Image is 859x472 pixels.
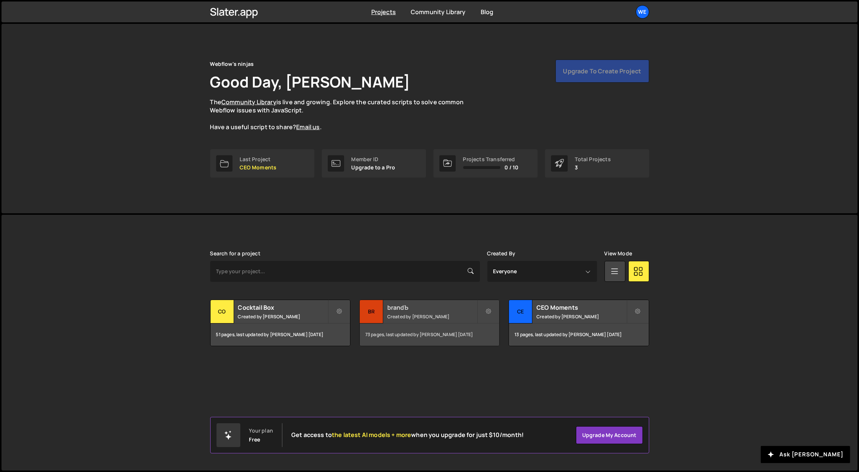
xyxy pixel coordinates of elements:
[536,303,626,312] h2: CEO Moments
[360,323,499,346] div: 73 pages, last updated by [PERSON_NAME] [DATE]
[352,165,395,170] p: Upgrade to a Pro
[509,300,649,346] a: CE CEO Moments Created by [PERSON_NAME] 13 pages, last updated by [PERSON_NAME] [DATE]
[238,313,328,320] small: Created by [PERSON_NAME]
[352,156,395,162] div: Member ID
[761,446,850,463] button: Ask [PERSON_NAME]
[210,71,410,92] h1: Good Day, [PERSON_NAME]
[238,303,328,312] h2: Cocktail Box
[509,300,532,323] div: CE
[575,156,611,162] div: Total Projects
[332,431,411,439] span: the latest AI models + more
[221,98,276,106] a: Community Library
[210,60,254,68] div: Webflow's ninjas
[240,165,277,170] p: CEO Moments
[210,251,260,256] label: Search for a project
[371,8,396,16] a: Projects
[387,313,477,320] small: Created by [PERSON_NAME]
[210,149,314,178] a: Last Project CEO Moments
[359,300,500,346] a: br brandЪ Created by [PERSON_NAME] 73 pages, last updated by [PERSON_NAME] [DATE]
[505,165,519,170] span: 0 / 10
[463,156,519,162] div: Projects Transferred
[411,8,466,16] a: Community Library
[575,165,611,170] p: 3
[360,300,383,323] div: br
[481,8,494,16] a: Blog
[240,156,277,162] div: Last Project
[605,251,632,256] label: View Mode
[210,261,480,282] input: Type your project...
[211,323,350,346] div: 51 pages, last updated by [PERSON_NAME] [DATE]
[210,300,350,346] a: Co Cocktail Box Created by [PERSON_NAME] 51 pages, last updated by [PERSON_NAME] [DATE]
[249,437,260,443] div: Free
[536,313,626,320] small: Created by [PERSON_NAME]
[509,323,648,346] div: 13 pages, last updated by [PERSON_NAME] [DATE]
[291,431,524,438] h2: Get access to when you upgrade for just $10/month!
[636,5,649,19] a: We
[210,98,478,131] p: The is live and growing. Explore the curated scripts to solve common Webflow issues with JavaScri...
[387,303,477,312] h2: brandЪ
[576,426,643,444] a: Upgrade my account
[296,123,320,131] a: Email us
[487,251,516,256] label: Created By
[249,428,273,434] div: Your plan
[211,300,234,323] div: Co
